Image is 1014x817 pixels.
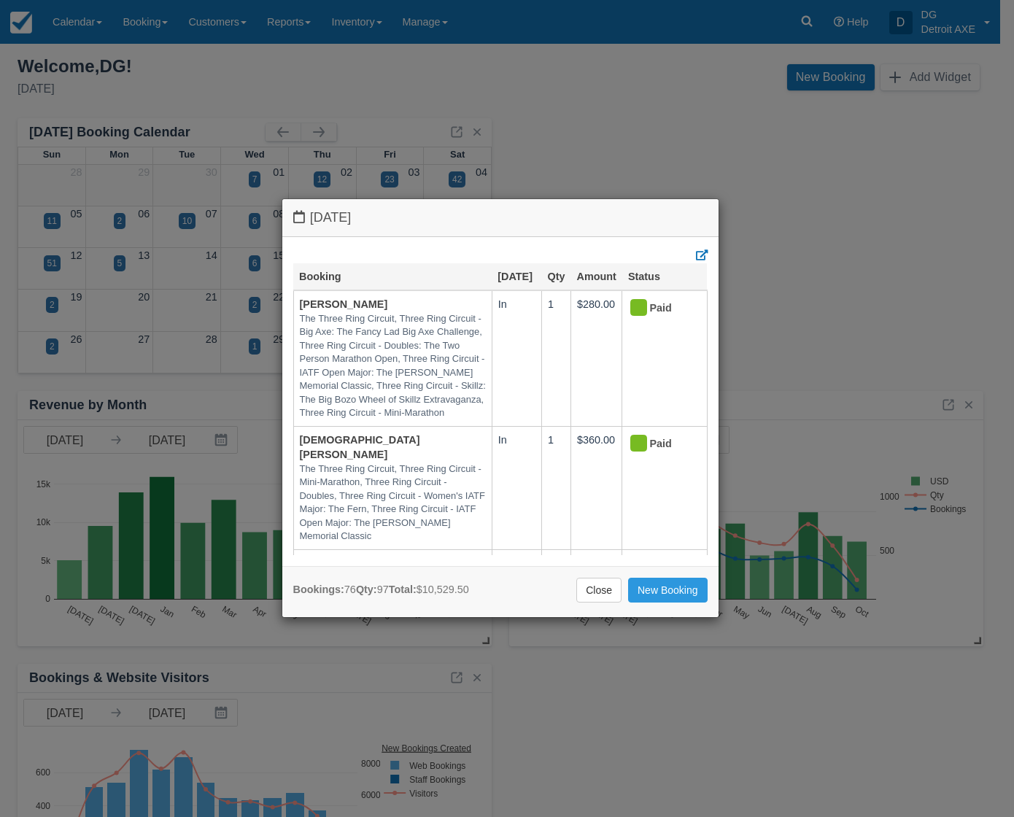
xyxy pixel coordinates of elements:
h4: [DATE] [293,210,708,225]
strong: Total: [389,584,417,595]
a: [PERSON_NAME] [300,298,388,310]
div: Paid [628,297,688,320]
td: 1 [542,549,571,631]
td: $200.00 [571,549,622,631]
a: New Booking [628,578,708,603]
a: Amount [577,271,616,282]
td: $280.00 [571,290,622,426]
td: $360.00 [571,426,622,549]
a: Close [576,578,622,603]
td: In [492,549,541,631]
td: In [492,290,541,426]
em: The Three Ring Circuit, Three Ring Circuit - Big Axe: The Fancy Lad Big Axe Challenge, Three Ring... [300,312,486,420]
strong: Bookings: [293,584,344,595]
a: Booking [299,271,341,282]
a: [DEMOGRAPHIC_DATA][PERSON_NAME] [300,434,420,461]
em: The Three Ring Circuit, Three Ring Circuit - Mini-Marathon, Three Ring Circuit - Doubles, Three R... [300,462,486,543]
td: In [492,426,541,549]
div: 76 97 $10,529.50 [293,582,469,597]
strong: Qty: [356,584,377,595]
a: [DATE] [498,271,533,282]
td: 1 [542,426,571,549]
div: Paid [628,433,688,456]
a: Status [628,271,660,282]
td: 1 [542,290,571,426]
a: Qty [548,271,565,282]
